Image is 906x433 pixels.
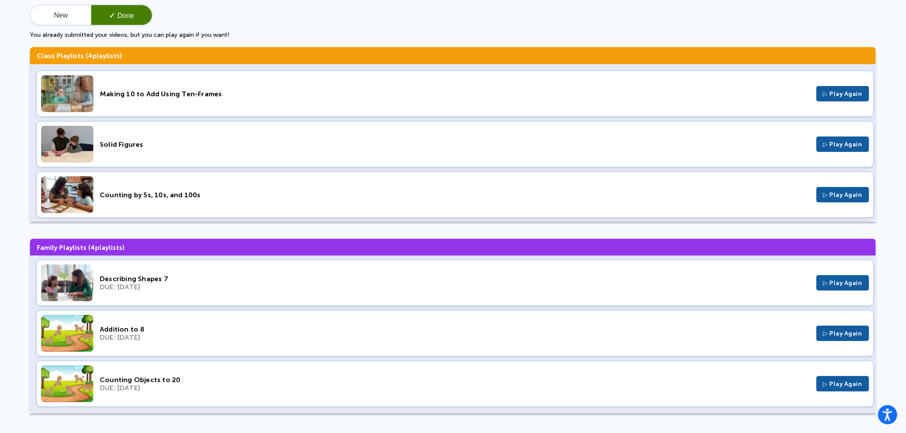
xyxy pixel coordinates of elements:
div: Counting by 5s, 10s, and 100s [100,191,810,199]
img: Thumbnail [41,264,93,301]
h3: Family Playlists ( playlists) [30,239,876,256]
img: Thumbnail [41,315,93,352]
span: 4 [88,52,92,60]
p: You already submitted your videos, but you can play again if you want! [30,31,876,39]
button: ✓Done [91,5,152,26]
h3: Class Playlists ( playlists) [30,47,876,64]
span: ▷ Play Again [823,380,862,388]
button: New [30,5,91,26]
button: ▷ Play Again [817,86,869,101]
img: Thumbnail [41,176,93,213]
span: ▷ Play Again [823,191,862,199]
button: ▷ Play Again [817,326,869,341]
button: ▷ Play Again [817,275,869,291]
span: 4 [90,243,95,252]
iframe: Chat [870,394,900,427]
span: ▷ Play Again [823,279,862,287]
div: Making 10 to Add Using Ten-Frames [100,90,810,98]
span: ▷ Play Again [823,141,862,148]
button: ▷ Play Again [817,376,869,391]
div: Addition to 8 [100,325,810,333]
button: ▷ Play Again [817,136,869,152]
div: DUE: [DATE] [100,384,810,392]
span: ▷ Play Again [823,330,862,337]
img: Thumbnail [41,75,93,112]
div: DUE: [DATE] [100,333,810,341]
div: DUE: [DATE] [100,283,810,291]
button: ▷ Play Again [817,187,869,202]
img: Thumbnail [41,126,93,163]
img: Thumbnail [41,365,93,402]
span: ✓ [109,12,115,19]
div: Solid Figures [100,140,810,148]
div: Counting Objects to 20 [100,376,810,384]
div: Describing Shapes 7 [100,275,810,283]
span: ▷ Play Again [823,90,862,98]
